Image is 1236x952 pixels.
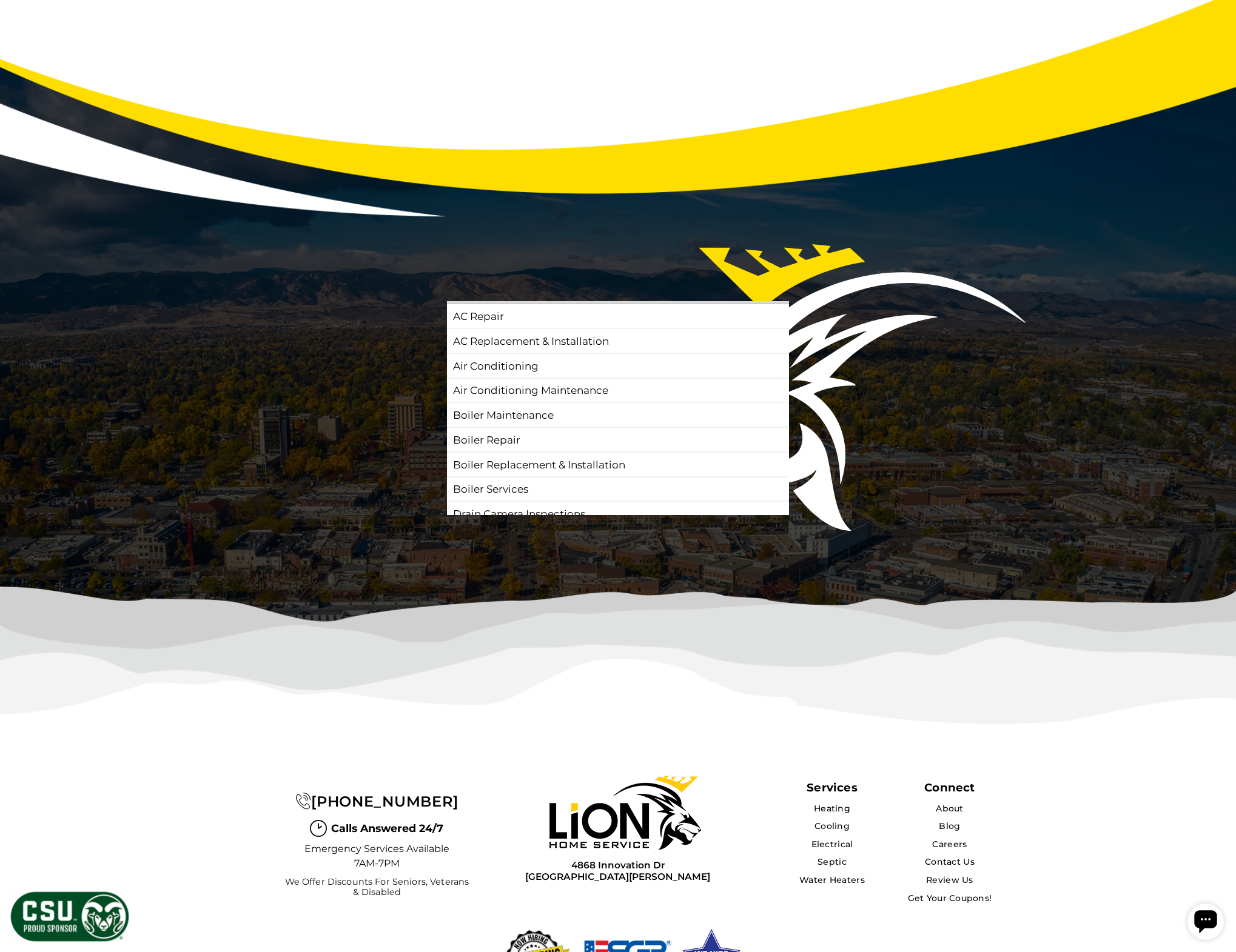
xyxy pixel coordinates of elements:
a: Boiler Maintenance [452,407,784,424]
a: AC Repair [452,308,784,325]
a: Contact Us [925,856,975,867]
a: Review Us [926,874,973,885]
a: Drain Camera Inspections [452,505,784,523]
span: [PHONE_NUMBER] [311,793,458,810]
a: Electrical [811,839,853,850]
a: Boiler Replacement & Installation [452,456,784,474]
span: Emergency Services Available 7AM-7PM [304,842,449,871]
a: Air Conditioning Maintenance [452,382,784,400]
a: [PHONE_NUMBER] [295,793,458,810]
div: Open chat widget [5,5,41,41]
a: Careers [932,839,967,850]
img: CSU Sponsor Badge [9,890,130,943]
span: 4868 Innovation Dr [525,859,710,871]
a: Boiler Repair [452,431,784,449]
a: About [936,803,963,814]
a: Heating [814,803,850,814]
a: 4868 Innovation Dr[GEOGRAPHIC_DATA][PERSON_NAME] [525,859,710,883]
div: Connect [924,781,975,794]
span: Calls Answered 24/7 [331,821,443,836]
a: Air Conditioning [452,358,784,375]
span: Services [807,781,857,794]
a: Septic [818,856,847,867]
a: Water Heaters [799,874,865,885]
a: Cooling [814,821,850,831]
span: [GEOGRAPHIC_DATA][PERSON_NAME] [525,871,710,882]
span: We Offer Discounts for Seniors, Veterans & Disabled [281,877,472,898]
a: Boiler Services [452,481,784,499]
a: Get Your Coupons! [908,893,992,904]
a: AC Replacement & Installation [452,333,784,350]
a: Blog [939,821,960,831]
